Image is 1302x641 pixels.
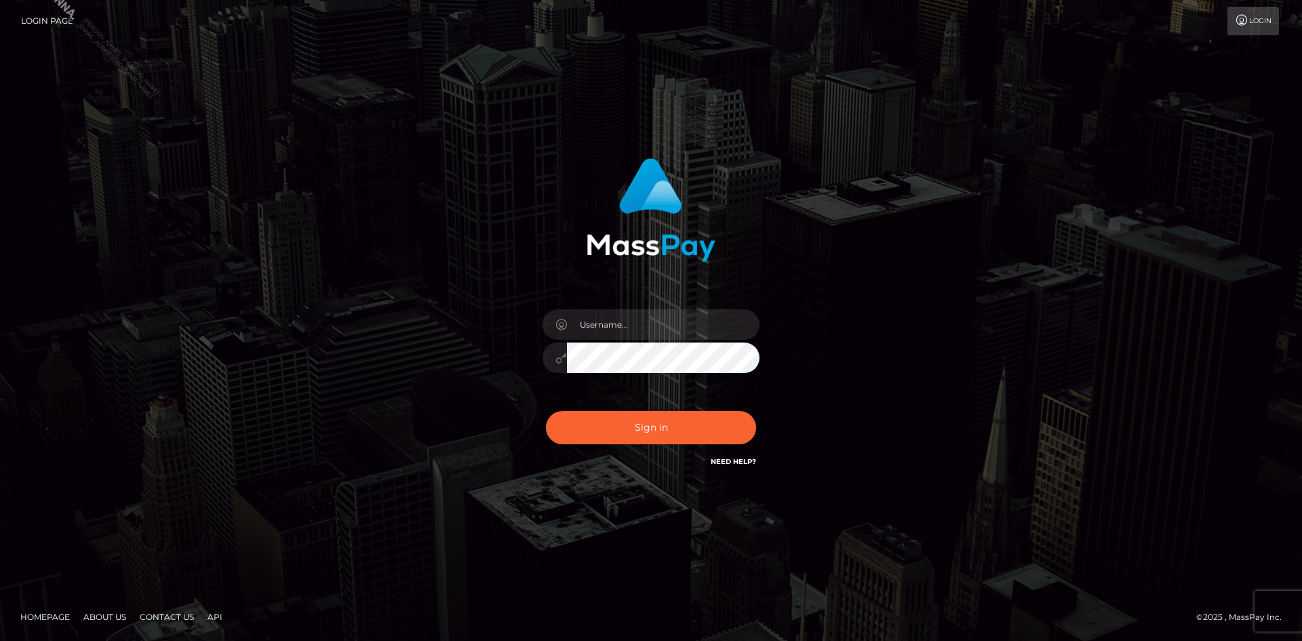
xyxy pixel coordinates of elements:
[1227,7,1279,35] a: Login
[1196,610,1292,625] div: © 2025 , MassPay Inc.
[711,457,756,466] a: Need Help?
[78,606,132,627] a: About Us
[567,309,759,340] input: Username...
[587,158,715,262] img: MassPay Login
[15,606,75,627] a: Homepage
[546,411,756,444] button: Sign in
[202,606,228,627] a: API
[134,606,199,627] a: Contact Us
[21,7,73,35] a: Login Page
